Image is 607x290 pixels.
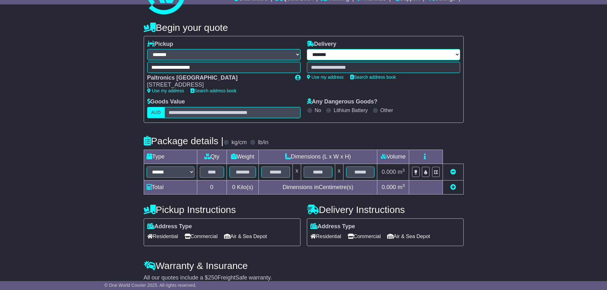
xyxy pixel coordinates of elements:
[144,204,300,215] h4: Pickup Instructions
[380,107,393,113] label: Other
[398,169,405,175] span: m
[147,41,173,48] label: Pickup
[144,22,464,33] h4: Begin your quote
[450,184,456,190] a: Add new item
[402,183,405,188] sup: 3
[184,231,218,241] span: Commercial
[307,98,378,105] label: Any Dangerous Goods?
[258,139,268,146] label: lb/in
[197,150,227,164] td: Qty
[259,180,377,194] td: Dimensions in Centimetre(s)
[147,107,165,118] label: AUD
[310,223,355,230] label: Address Type
[147,231,178,241] span: Residential
[147,98,185,105] label: Goods Value
[147,81,289,88] div: [STREET_ADDRESS]
[147,223,192,230] label: Address Type
[377,150,409,164] td: Volume
[232,184,235,190] span: 0
[231,139,247,146] label: kg/cm
[144,150,197,164] td: Type
[147,74,289,81] div: Paltronics [GEOGRAPHIC_DATA]
[382,169,396,175] span: 0.000
[227,150,259,164] td: Weight
[293,164,301,180] td: x
[382,184,396,190] span: 0.000
[350,74,396,80] a: Search address book
[310,231,341,241] span: Residential
[144,260,464,271] h4: Warranty & Insurance
[144,274,464,281] div: All our quotes include a $ FreightSafe warranty.
[307,204,464,215] h4: Delivery Instructions
[144,136,224,146] h4: Package details |
[334,107,368,113] label: Lithium Battery
[208,274,218,281] span: 250
[144,180,197,194] td: Total
[402,168,405,173] sup: 3
[335,164,343,180] td: x
[348,231,381,241] span: Commercial
[450,169,456,175] a: Remove this item
[307,74,344,80] a: Use my address
[147,88,184,93] a: Use my address
[191,88,236,93] a: Search address book
[105,283,197,288] span: © One World Courier 2025. All rights reserved.
[197,180,227,194] td: 0
[315,107,321,113] label: No
[227,180,259,194] td: Kilo(s)
[259,150,377,164] td: Dimensions (L x W x H)
[224,231,267,241] span: Air & Sea Depot
[398,184,405,190] span: m
[387,231,430,241] span: Air & Sea Depot
[307,41,336,48] label: Delivery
